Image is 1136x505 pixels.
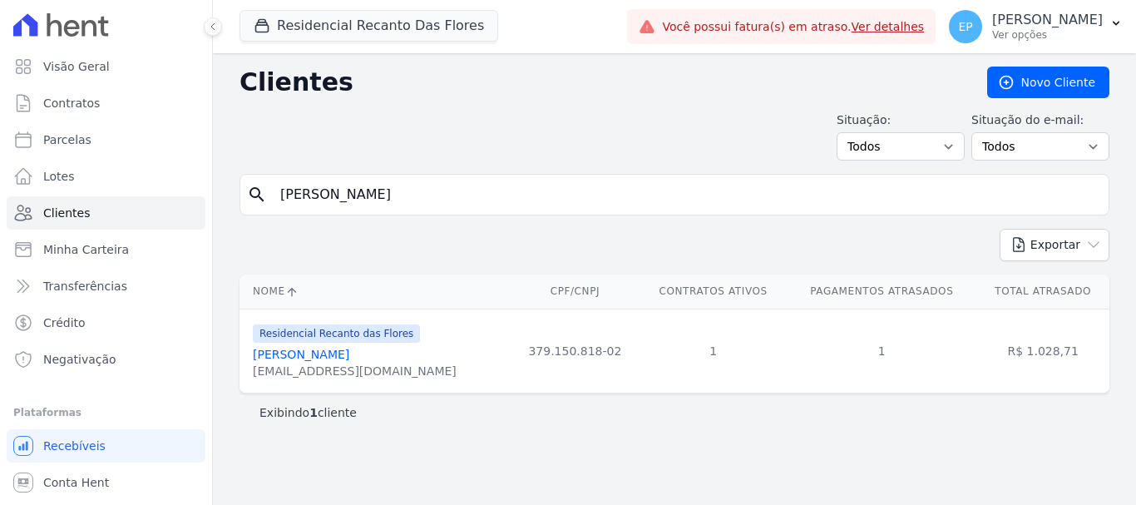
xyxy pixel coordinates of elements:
a: Lotes [7,160,205,193]
span: Contratos [43,95,100,111]
span: Lotes [43,168,75,185]
div: Plataformas [13,403,199,423]
a: Contratos [7,87,205,120]
b: 1 [309,406,318,419]
span: EP [958,21,972,32]
th: Pagamentos Atrasados [787,275,976,309]
span: Clientes [43,205,90,221]
div: [EMAIL_ADDRESS][DOMAIN_NAME] [253,363,457,379]
a: Minha Carteira [7,233,205,266]
td: 1 [640,309,787,393]
a: Recebíveis [7,429,205,463]
th: CPF/CNPJ [511,275,640,309]
input: Buscar por nome, CPF ou e-mail [270,178,1102,211]
a: Crédito [7,306,205,339]
p: [PERSON_NAME] [992,12,1103,28]
td: 379.150.818-02 [511,309,640,393]
a: Novo Cliente [987,67,1109,98]
a: [PERSON_NAME] [253,348,349,361]
a: Parcelas [7,123,205,156]
span: Residencial Recanto das Flores [253,324,420,343]
th: Nome [240,275,511,309]
span: Recebíveis [43,438,106,454]
a: Clientes [7,196,205,230]
span: Visão Geral [43,58,110,75]
a: Ver detalhes [852,20,925,33]
th: Total Atrasado [976,275,1109,309]
a: Negativação [7,343,205,376]
span: Você possui fatura(s) em atraso. [662,18,924,36]
i: search [247,185,267,205]
td: 1 [787,309,976,393]
span: Conta Hent [43,474,109,491]
p: Exibindo cliente [259,404,357,421]
span: Transferências [43,278,127,295]
th: Contratos Ativos [640,275,787,309]
button: EP [PERSON_NAME] Ver opções [936,3,1136,50]
p: Ver opções [992,28,1103,42]
label: Situação do e-mail: [971,111,1109,129]
a: Conta Hent [7,466,205,499]
h2: Clientes [240,67,961,97]
button: Exportar [1000,229,1109,261]
a: Visão Geral [7,50,205,83]
span: Minha Carteira [43,241,129,258]
label: Situação: [837,111,965,129]
span: Crédito [43,314,86,331]
td: R$ 1.028,71 [976,309,1109,393]
a: Transferências [7,270,205,303]
span: Negativação [43,351,116,368]
span: Parcelas [43,131,91,148]
button: Residencial Recanto Das Flores [240,10,498,42]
